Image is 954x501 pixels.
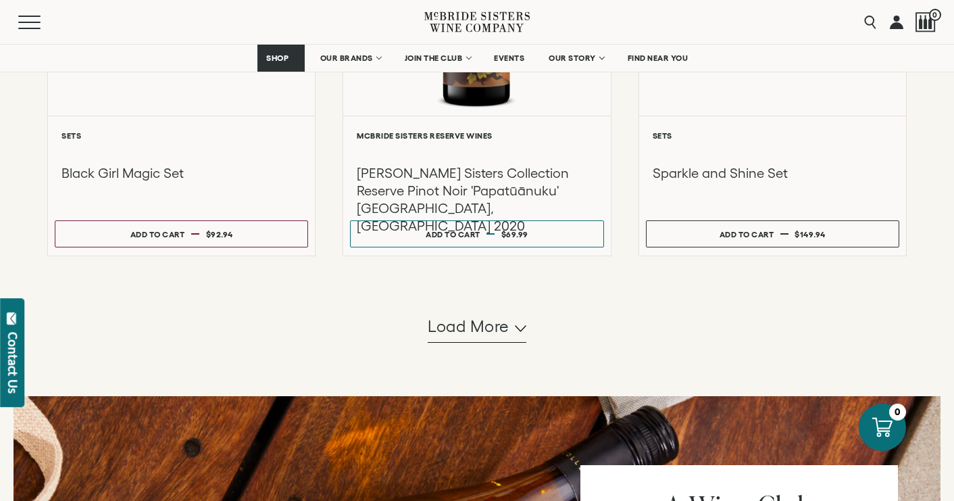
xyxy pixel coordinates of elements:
a: SHOP [257,45,305,72]
span: $92.94 [206,230,233,239]
h3: Black Girl Magic Set [61,164,301,182]
span: FIND NEAR YOU [628,53,688,63]
div: Contact Us [6,332,20,393]
a: EVENTS [485,45,533,72]
div: Add to cart [130,224,185,244]
h6: Sets [61,131,301,140]
h3: [PERSON_NAME] Sisters Collection Reserve Pinot Noir 'Papatūānuku' [GEOGRAPHIC_DATA], [GEOGRAPHIC_... [357,164,597,235]
button: Mobile Menu Trigger [18,16,67,29]
a: OUR STORY [540,45,612,72]
span: SHOP [266,53,289,63]
span: OUR STORY [549,53,596,63]
a: OUR BRANDS [311,45,389,72]
span: $149.94 [795,230,826,239]
span: $69.99 [501,230,528,239]
h6: McBride Sisters Reserve Wines [357,131,597,140]
a: JOIN THE CLUB [396,45,479,72]
div: Add to cart [426,224,480,244]
button: Add to cart $149.94 [646,220,899,247]
h6: Sets [653,131,893,140]
div: Add to cart [720,224,774,244]
div: 0 [889,404,906,421]
span: 0 [929,9,941,21]
a: FIND NEAR YOU [619,45,697,72]
button: Add to cart $92.94 [55,220,308,247]
span: JOIN THE CLUB [405,53,463,63]
button: Add to cart $69.99 [350,220,603,247]
span: EVENTS [494,53,524,63]
h3: Sparkle and Shine Set [653,164,893,182]
span: OUR BRANDS [320,53,373,63]
button: Load more [428,310,526,343]
span: Load more [428,315,509,338]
